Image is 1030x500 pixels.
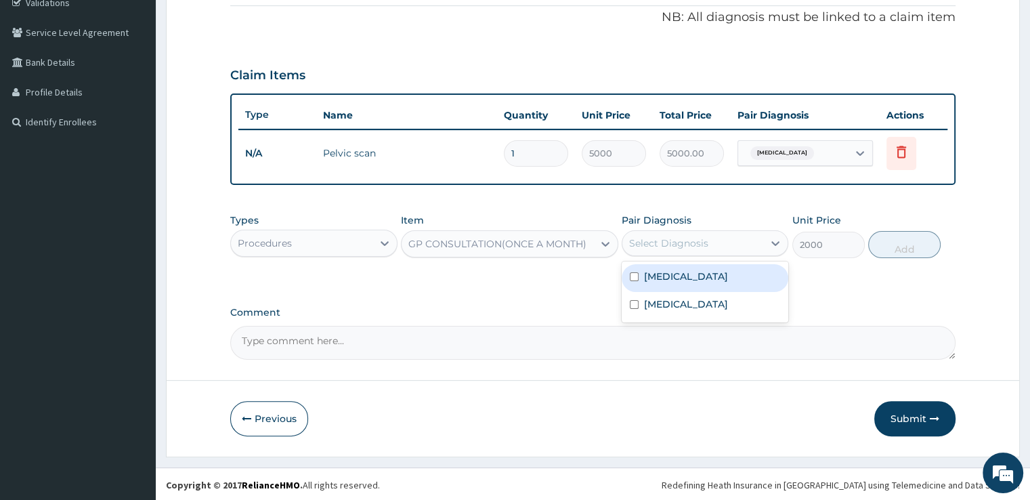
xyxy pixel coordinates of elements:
strong: Copyright © 2017 . [166,479,303,491]
th: Unit Price [575,102,653,129]
button: Add [868,231,941,258]
th: Pair Diagnosis [731,102,880,129]
img: d_794563401_company_1708531726252_794563401 [25,68,55,102]
div: GP CONSULTATION(ONCE A MONTH) [408,237,586,251]
label: Unit Price [792,213,841,227]
button: Previous [230,401,308,436]
div: Minimize live chat window [222,7,255,39]
a: RelianceHMO [242,479,300,491]
div: Select Diagnosis [629,236,708,250]
th: Name [316,102,496,129]
label: [MEDICAL_DATA] [644,270,728,283]
label: Comment [230,307,955,318]
label: Types [230,215,259,226]
td: N/A [238,141,316,166]
th: Total Price [653,102,731,129]
textarea: Type your message and hit 'Enter' [7,346,258,393]
div: Chat with us now [70,76,228,93]
h3: Claim Items [230,68,305,83]
button: Submit [874,401,956,436]
th: Type [238,102,316,127]
div: Redefining Heath Insurance in [GEOGRAPHIC_DATA] using Telemedicine and Data Science! [662,478,1020,492]
label: [MEDICAL_DATA] [644,297,728,311]
label: Pair Diagnosis [622,213,691,227]
span: [MEDICAL_DATA] [750,146,814,160]
div: Procedures [238,236,292,250]
td: Pelvic scan [316,140,496,167]
label: Item [401,213,424,227]
span: We're online! [79,159,187,295]
th: Quantity [497,102,575,129]
th: Actions [880,102,947,129]
p: NB: All diagnosis must be linked to a claim item [230,9,955,26]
